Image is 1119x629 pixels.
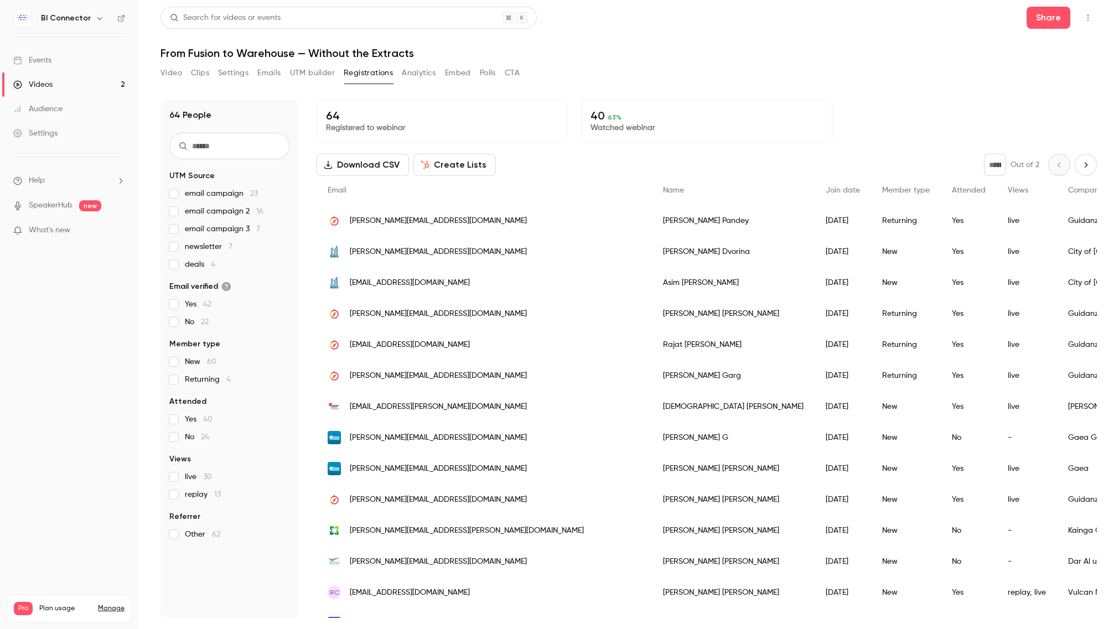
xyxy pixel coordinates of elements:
[1011,159,1039,170] p: Out of 2
[815,453,871,484] div: [DATE]
[652,546,815,577] div: [PERSON_NAME] [PERSON_NAME]
[328,307,341,320] img: guidanz.com
[328,369,341,382] img: guidanz.com
[350,587,470,599] span: [EMAIL_ADDRESS][DOMAIN_NAME]
[207,358,216,366] span: 60
[328,431,341,444] img: gaeaglobal.com
[871,484,941,515] div: New
[185,316,209,328] span: No
[185,259,215,270] span: deals
[871,546,941,577] div: New
[652,267,815,298] div: Asim [PERSON_NAME]
[997,546,1057,577] div: -
[652,360,815,391] div: [PERSON_NAME] Garg
[882,186,930,194] span: Member type
[941,205,997,236] div: Yes
[201,433,209,441] span: 24
[290,64,335,82] button: UTM builder
[256,207,263,215] span: 16
[169,396,206,407] span: Attended
[185,188,258,199] span: email campaign
[871,391,941,422] div: New
[815,360,871,391] div: [DATE]
[326,122,558,133] p: Registered to webinar
[326,109,558,122] p: 64
[13,55,51,66] div: Events
[997,484,1057,515] div: live
[350,308,527,320] span: [PERSON_NAME][EMAIL_ADDRESS][DOMAIN_NAME]
[997,453,1057,484] div: live
[652,236,815,267] div: [PERSON_NAME] Dvorina
[480,64,496,82] button: Polls
[203,415,213,423] span: 40
[328,524,341,537] img: kaingaora.govt.nz
[185,299,211,310] span: Yes
[941,298,997,329] div: Yes
[170,12,281,24] div: Search for videos or events
[815,205,871,236] div: [DATE]
[226,376,231,383] span: 4
[185,529,220,540] span: Other
[201,318,209,326] span: 22
[328,555,341,568] img: dau.edu.sa
[39,604,91,613] span: Plan usage
[256,225,260,233] span: 7
[871,360,941,391] div: Returning
[871,298,941,329] div: Returning
[13,79,53,90] div: Videos
[652,577,815,608] div: [PERSON_NAME] [PERSON_NAME]
[997,422,1057,453] div: -
[218,64,248,82] button: Settings
[185,471,212,482] span: live
[203,473,212,481] span: 30
[941,577,997,608] div: Yes
[350,432,527,444] span: [PERSON_NAME][EMAIL_ADDRESS][DOMAIN_NAME]
[214,491,221,498] span: 13
[997,298,1057,329] div: live
[29,200,72,211] a: SpeakerHub
[29,175,45,186] span: Help
[160,64,182,82] button: Video
[328,186,346,194] span: Email
[652,484,815,515] div: [PERSON_NAME] [PERSON_NAME]
[13,103,63,115] div: Audience
[1027,7,1070,29] button: Share
[652,453,815,484] div: [PERSON_NAME] [PERSON_NAME]
[350,277,470,289] span: [EMAIL_ADDRESS][DOMAIN_NAME]
[871,236,941,267] div: New
[229,243,232,251] span: 7
[185,432,209,443] span: No
[350,556,527,568] span: [PERSON_NAME][EMAIL_ADDRESS][DOMAIN_NAME]
[871,515,941,546] div: New
[29,225,70,236] span: What's new
[98,604,125,613] a: Manage
[871,422,941,453] div: New
[941,360,997,391] div: Yes
[997,267,1057,298] div: live
[652,515,815,546] div: [PERSON_NAME] [PERSON_NAME]
[652,298,815,329] div: [PERSON_NAME] [PERSON_NAME]
[41,13,91,24] h6: BI Connector
[815,391,871,422] div: [DATE]
[941,422,997,453] div: No
[941,453,997,484] div: Yes
[652,391,815,422] div: [DEMOGRAPHIC_DATA] [PERSON_NAME]
[608,113,621,121] span: 63 %
[997,515,1057,546] div: -
[79,200,101,211] span: new
[185,356,216,367] span: New
[652,422,815,453] div: [PERSON_NAME] G
[871,453,941,484] div: New
[815,484,871,515] div: [DATE]
[257,64,281,82] button: Emails
[250,190,258,197] span: 23
[350,494,527,506] span: [PERSON_NAME][EMAIL_ADDRESS][DOMAIN_NAME]
[185,374,231,385] span: Returning
[169,339,220,350] span: Member type
[169,170,215,181] span: UTM Source
[997,329,1057,360] div: live
[13,128,58,139] div: Settings
[590,122,823,133] p: Watched webinar
[997,205,1057,236] div: live
[1079,9,1097,27] button: Top Bar Actions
